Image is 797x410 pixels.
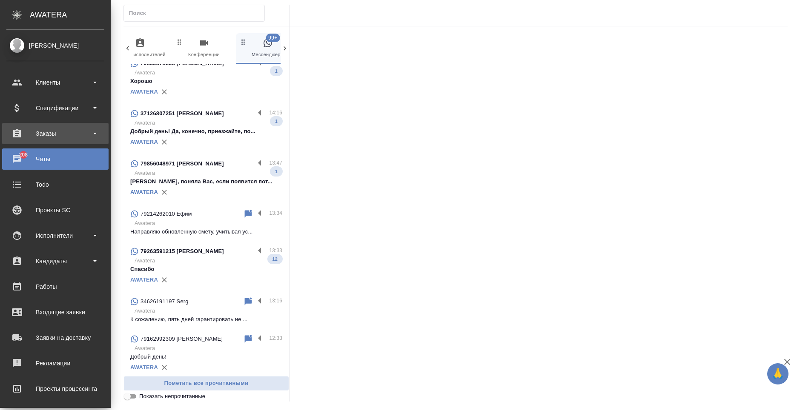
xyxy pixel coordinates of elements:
a: AWATERA [130,276,158,283]
span: 1 [270,167,283,176]
button: Удалить привязку [158,186,171,199]
div: 79162992309 [PERSON_NAME]12:33AwateraДобрый день!AWATERA [123,329,289,379]
span: 12 [267,255,283,263]
button: Пометить все прочитанными [123,376,289,391]
div: Пометить непрочитанным [243,334,253,344]
p: 79263591215 [PERSON_NAME] [140,247,224,256]
div: Рекламации [6,357,104,370]
p: 13:47 [269,159,282,167]
p: 79162992309 [PERSON_NAME] [140,335,223,343]
p: Спасибо [130,265,282,273]
span: 99+ [266,34,280,42]
a: Проекты SC [2,199,109,221]
div: AWATERA [30,6,111,23]
a: Todo [2,174,109,195]
a: AWATERA [130,189,158,195]
p: Awatera [135,219,282,228]
p: Добрый день! [130,353,282,361]
p: Добрый день! Да, конечно, приезжайте, по... [130,127,282,136]
span: Пометить все прочитанными [128,379,284,388]
p: Awatera [135,68,282,77]
span: 1 [270,67,283,75]
p: 34626191197 Serg [140,297,189,306]
div: Заказы [6,127,104,140]
button: Удалить привязку [158,85,171,98]
p: 14:16 [269,108,282,117]
p: Awatera [135,256,282,265]
a: 208Чаты [2,148,109,170]
a: Проекты процессинга [2,378,109,399]
p: 37126807251 [PERSON_NAME] [140,109,224,118]
div: Спецификации [6,102,104,114]
p: 12:33 [269,334,282,342]
p: 13:16 [269,296,282,305]
div: Входящие заявки [6,306,104,319]
a: Заявки на доставку [2,327,109,348]
span: 208 [14,151,33,159]
a: Рекламации [2,353,109,374]
span: Конференции [175,38,232,59]
p: 79214262010 Ефим [140,210,192,218]
div: Проекты SC [6,204,104,216]
a: AWATERA [130,139,158,145]
a: AWATERA [130,88,158,95]
div: Проекты процессинга [6,382,104,395]
div: 37126807251 [PERSON_NAME]14:16AwateraДобрый день! Да, конечно, приезжайте, по...1AWATERA [123,103,289,154]
span: 🙏 [771,365,785,383]
div: Пометить непрочитанным [243,209,253,219]
a: AWATERA [130,364,158,370]
p: Awatera [135,344,282,353]
p: 13:33 [269,246,282,255]
button: Удалить привязку [158,136,171,148]
span: Мессенджеры [239,38,296,59]
button: Удалить привязку [158,361,171,374]
div: 79856048971 [PERSON_NAME]13:47Awatera[PERSON_NAME], поняла Вас, если появится пот...1AWATERA [123,154,289,204]
span: Подбор исполнителей [112,38,169,59]
p: [PERSON_NAME], поняла Вас, если появится пот... [130,177,282,186]
div: Заявки на доставку [6,331,104,344]
p: Awatera [135,307,282,315]
p: Хорошо [130,77,282,85]
div: Работы [6,280,104,293]
div: 79263591215 [PERSON_NAME]13:33AwateraСпасибо12AWATERA [123,241,289,291]
div: 79214262010 Ефим13:34AwateraНаправляю обновленную смету, учитывая ус... [123,204,289,241]
a: Работы [2,276,109,297]
div: Пометить непрочитанным [243,296,253,307]
div: Кандидаты [6,255,104,268]
button: 🙏 [767,363,788,384]
div: Исполнители [6,229,104,242]
div: [PERSON_NAME] [6,41,104,50]
div: 34626191197 Serg13:16AwateraК сожалению, пять дней гарантировать не ... [123,291,289,329]
p: Awatera [135,119,282,127]
p: К сожалению, пять дней гарантировать не ... [130,315,282,324]
div: Todo [6,178,104,191]
svg: Зажми и перетащи, чтобы поменять порядок вкладок [239,38,247,46]
div: Чаты [6,153,104,165]
input: Поиск [129,7,264,19]
a: Входящие заявки [2,302,109,323]
div: Клиенты [6,76,104,89]
p: Направляю обновленную смету, учитывая ус... [130,228,282,236]
p: 79856048971 [PERSON_NAME] [140,159,224,168]
p: 13:34 [269,209,282,217]
button: Удалить привязку [158,273,171,286]
span: 1 [270,117,283,125]
svg: Зажми и перетащи, чтобы поменять порядок вкладок [175,38,183,46]
p: Awatera [135,169,282,177]
div: 79852878258 [PERSON_NAME]15:01AwateraХорошо1AWATERA [123,53,289,103]
span: Показать непрочитанные [139,392,205,401]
